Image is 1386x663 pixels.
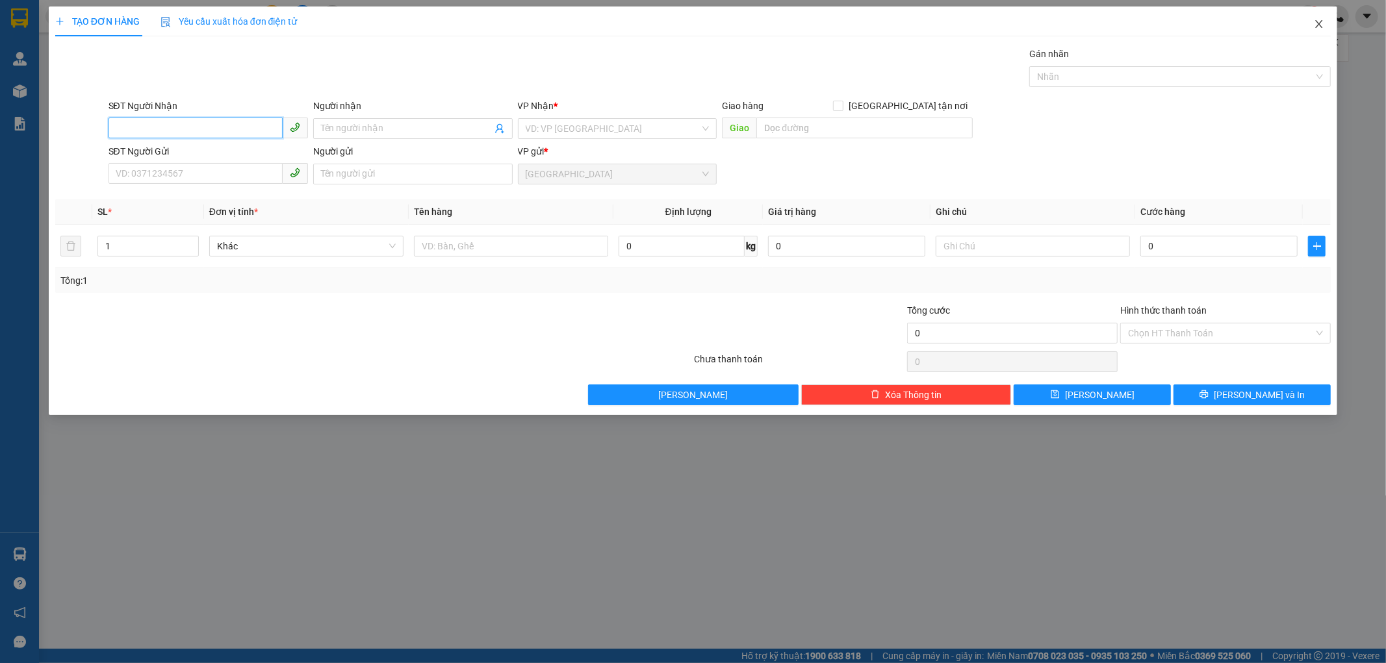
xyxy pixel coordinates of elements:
span: phone [290,168,300,178]
span: Giao [722,118,756,138]
span: Định lượng [665,206,712,217]
span: plus [1309,241,1325,251]
div: Người gửi [313,144,513,158]
span: Giá trị hàng [768,206,816,217]
div: Tổng: 1 [60,273,535,288]
button: save[PERSON_NAME] [1014,384,1171,405]
span: [PERSON_NAME] [658,388,728,402]
input: Dọc đường [756,118,973,138]
div: SĐT Người Nhận [109,99,308,113]
span: SL [97,206,108,217]
span: save [1051,390,1060,400]
span: Yêu cầu xuất hóa đơn điện tử [160,16,298,27]
span: VP Nhận [518,101,554,111]
span: Tổng cước [907,305,950,316]
button: deleteXóa Thông tin [801,384,1012,405]
span: Tên hàng [414,206,452,217]
button: delete [60,236,81,256]
span: Đơn vị tính [209,206,258,217]
input: Ghi Chú [936,236,1130,256]
span: [GEOGRAPHIC_DATA] tận nơi [843,99,973,113]
button: plus [1308,236,1326,256]
button: [PERSON_NAME] [588,384,799,405]
span: Sài Gòn [526,164,710,184]
span: plus [55,17,64,26]
th: Ghi chú [930,199,1135,225]
img: icon [160,17,171,27]
div: Chưa thanh toán [693,352,906,375]
label: Hình thức thanh toán [1120,305,1207,316]
span: Giao hàng [722,101,764,111]
div: Người nhận [313,99,513,113]
span: [PERSON_NAME] [1065,388,1135,402]
span: delete [871,390,880,400]
span: phone [290,122,300,132]
label: Gán nhãn [1029,49,1069,59]
span: printer [1200,390,1209,400]
div: VP gửi [518,144,717,158]
span: Khác [217,236,396,256]
span: Xóa Thông tin [885,388,942,402]
div: SĐT Người Gửi [109,144,308,158]
span: Cước hàng [1140,206,1185,217]
input: VD: Bàn, Ghế [414,236,608,256]
span: kg [745,236,758,256]
button: Close [1301,6,1337,43]
span: close [1314,19,1324,29]
span: user-add [494,123,505,134]
span: TẠO ĐƠN HÀNG [55,16,140,27]
span: [PERSON_NAME] và In [1214,388,1305,402]
input: 0 [768,236,925,256]
button: printer[PERSON_NAME] và In [1174,384,1331,405]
